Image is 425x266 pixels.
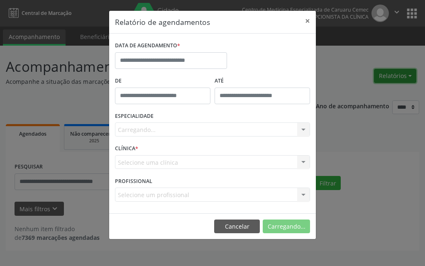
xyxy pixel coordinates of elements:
[115,142,138,155] label: CLÍNICA
[115,17,210,27] h5: Relatório de agendamentos
[215,75,310,88] label: ATÉ
[263,220,310,234] button: Carregando...
[115,75,210,88] label: De
[115,110,154,123] label: ESPECIALIDADE
[299,11,316,31] button: Close
[214,220,260,234] button: Cancelar
[115,39,180,52] label: DATA DE AGENDAMENTO
[115,175,152,188] label: PROFISSIONAL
